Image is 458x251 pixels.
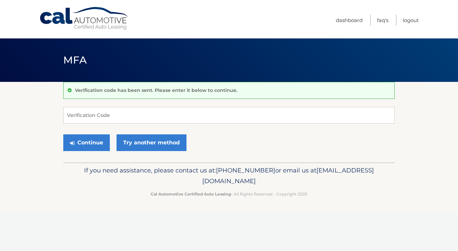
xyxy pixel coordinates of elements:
strong: Cal Automotive Certified Auto Leasing [151,192,231,197]
span: MFA [63,54,87,66]
p: If you need assistance, please contact us at: or email us at [68,165,390,186]
span: [PHONE_NUMBER] [216,166,275,174]
button: Continue [63,134,110,151]
p: - All Rights Reserved - Copyright 2025 [68,191,390,198]
p: Verification code has been sent. Please enter it below to continue. [75,87,237,93]
a: Dashboard [336,15,363,26]
span: [EMAIL_ADDRESS][DOMAIN_NAME] [202,166,374,185]
a: Try another method [117,134,186,151]
a: Cal Automotive [39,7,130,30]
a: Logout [403,15,419,26]
input: Verification Code [63,107,395,124]
a: FAQ's [377,15,388,26]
